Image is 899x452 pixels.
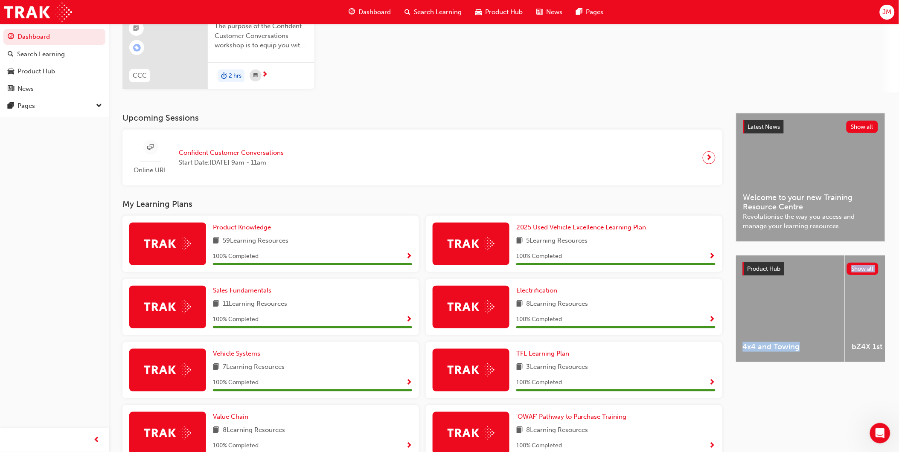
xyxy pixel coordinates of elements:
span: 4x4 and Towing [743,342,838,352]
span: 'OWAF' Pathway to Purchase Training [516,413,627,420]
span: Show Progress [709,379,716,387]
span: Search Learning [414,7,462,17]
span: down-icon [96,101,102,112]
span: Value Chain [213,413,248,420]
span: Show Progress [709,253,716,261]
span: 11 Learning Resources [223,299,287,310]
span: 8 Learning Resources [526,299,588,310]
span: book-icon [516,425,523,436]
span: Pages [586,7,603,17]
span: Electrification [516,287,557,294]
span: book-icon [516,299,523,310]
img: Trak [144,426,191,440]
span: 100 % Completed [516,441,562,451]
a: Dashboard [3,29,105,45]
a: 2025 Used Vehicle Excellence Learning Plan [516,223,650,232]
span: JM [883,7,892,17]
img: Trak [448,363,495,377]
span: 100 % Completed [516,252,562,261]
button: Show Progress [406,377,412,388]
span: book-icon [213,299,219,310]
h3: My Learning Plans [122,199,722,209]
a: guage-iconDashboard [342,3,398,21]
button: JM [880,5,895,20]
span: booktick-icon [134,23,140,34]
button: Show Progress [709,251,716,262]
a: car-iconProduct Hub [468,3,530,21]
span: Vehicle Systems [213,350,260,357]
span: Product Hub [485,7,523,17]
span: Show Progress [406,316,412,324]
span: learningRecordVerb_ENROLL-icon [133,44,141,52]
img: Trak [144,363,191,377]
a: Online URLConfident Customer ConversationsStart Date:[DATE] 9am - 11am [129,136,716,179]
button: Show all [847,263,879,275]
span: 5 Learning Resources [526,236,588,246]
span: 100 % Completed [516,378,562,388]
span: Revolutionise the way you access and manage your learning resources. [743,212,878,231]
span: 100 % Completed [213,378,259,388]
a: Latest NewsShow allWelcome to your new Training Resource CentreRevolutionise the way you access a... [736,113,885,242]
span: Start Date: [DATE] 9am - 11am [179,158,284,168]
span: 59 Learning Resources [223,236,288,246]
a: news-iconNews [530,3,569,21]
span: car-icon [8,68,14,75]
span: sessionType_ONLINE_URL-icon [148,142,154,153]
span: book-icon [213,236,219,246]
a: Search Learning [3,46,105,62]
span: 3 Learning Resources [526,362,588,373]
span: Dashboard [358,7,391,17]
span: pages-icon [576,7,582,17]
a: Latest NewsShow all [743,120,878,134]
button: Show Progress [709,440,716,451]
span: prev-icon [94,435,100,446]
span: Product Hub [748,265,781,272]
button: Pages [3,98,105,114]
span: duration-icon [221,70,227,81]
a: Electrification [516,286,561,296]
a: Trak [4,3,72,22]
span: Latest News [748,123,780,130]
div: Pages [17,101,35,111]
img: Trak [144,300,191,313]
a: Vehicle Systems [213,349,264,359]
span: 8 Learning Resources [526,425,588,436]
a: Sales Fundamentals [213,286,275,296]
span: 100 % Completed [516,315,562,325]
button: Show Progress [406,251,412,262]
div: News [17,84,34,94]
button: Show all [847,121,879,133]
span: 100 % Completed [213,441,259,451]
span: 100 % Completed [213,315,259,325]
span: Sales Fundamentals [213,287,271,294]
span: search-icon [404,7,410,17]
img: Trak [448,426,495,440]
iframe: Intercom live chat [870,423,890,443]
button: DashboardSearch LearningProduct HubNews [3,27,105,98]
span: next-icon [706,152,713,164]
div: Search Learning [17,49,65,59]
span: book-icon [213,362,219,373]
a: Product Hub [3,64,105,79]
span: guage-icon [8,33,14,41]
span: news-icon [8,85,14,93]
span: Online URL [129,165,172,175]
span: CCC [133,71,147,81]
div: Product Hub [17,67,55,76]
a: Product HubShow all [743,262,879,276]
a: 4x4 and Towing [736,255,845,362]
button: Show Progress [709,314,716,325]
img: Trak [144,237,191,250]
span: car-icon [475,7,482,17]
img: Trak [448,237,495,250]
span: 8 Learning Resources [223,425,285,436]
span: guage-icon [349,7,355,17]
span: Show Progress [406,442,412,450]
span: 2 hrs [229,71,241,81]
span: 7 Learning Resources [223,362,285,373]
span: Product Knowledge [213,223,271,231]
span: search-icon [8,51,14,58]
span: 100 % Completed [213,252,259,261]
span: next-icon [262,71,268,79]
span: Show Progress [406,253,412,261]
